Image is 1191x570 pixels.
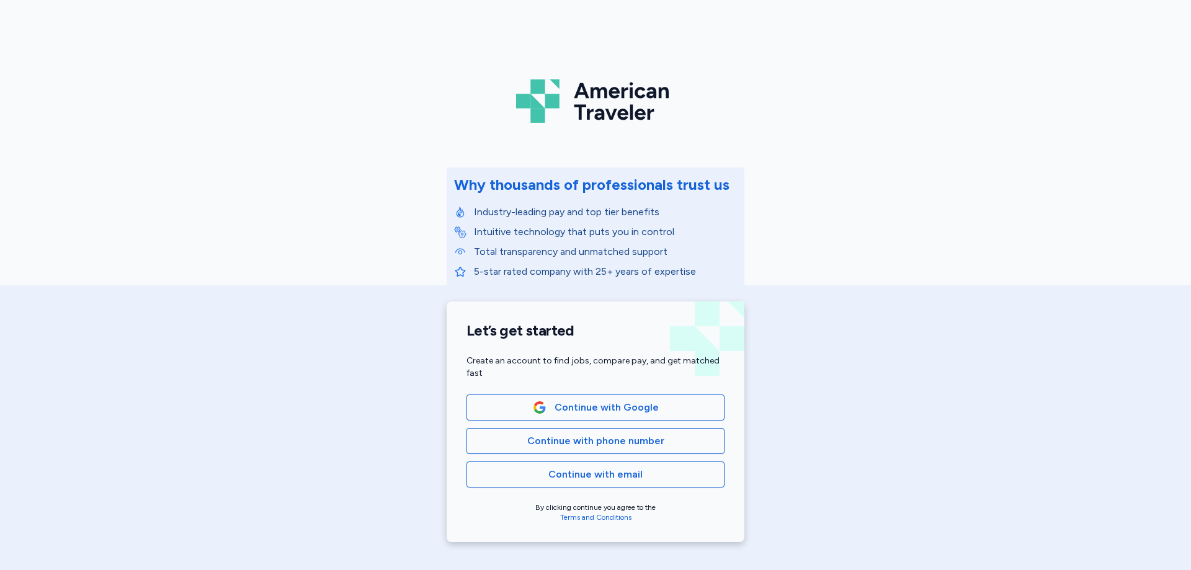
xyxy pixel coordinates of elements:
[466,502,725,522] div: By clicking continue you agree to the
[516,74,675,128] img: Logo
[474,205,737,220] p: Industry-leading pay and top tier benefits
[555,400,659,415] span: Continue with Google
[466,394,725,421] button: Google LogoContinue with Google
[466,461,725,488] button: Continue with email
[454,175,729,195] div: Why thousands of professionals trust us
[466,428,725,454] button: Continue with phone number
[560,513,631,522] a: Terms and Conditions
[466,355,725,380] div: Create an account to find jobs, compare pay, and get matched fast
[527,434,664,448] span: Continue with phone number
[474,225,737,239] p: Intuitive technology that puts you in control
[533,401,546,414] img: Google Logo
[548,467,643,482] span: Continue with email
[474,264,737,279] p: 5-star rated company with 25+ years of expertise
[466,321,725,340] h1: Let’s get started
[474,244,737,259] p: Total transparency and unmatched support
